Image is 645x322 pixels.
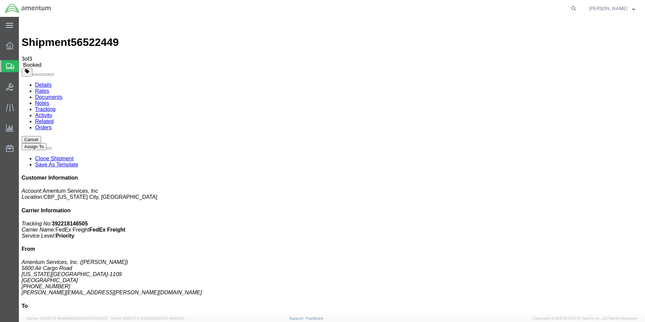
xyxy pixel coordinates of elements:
[111,316,185,320] span: Client: 2025.17.0-5dd568f
[5,3,51,14] img: logo
[156,316,185,320] span: [DATE] 08:44:20
[27,316,108,320] span: Server: 2025.17.0-16a969492de
[289,316,306,320] a: Support
[589,5,627,12] span: Zachary Bolhuis
[82,316,108,320] span: [DATE] 09:51:12
[306,316,323,320] a: Feedback
[533,316,637,321] span: Copyright © [DATE]-[DATE] Agistix Inc., All Rights Reserved
[589,4,636,12] button: [PERSON_NAME]
[19,17,645,315] iframe: FS Legacy Container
